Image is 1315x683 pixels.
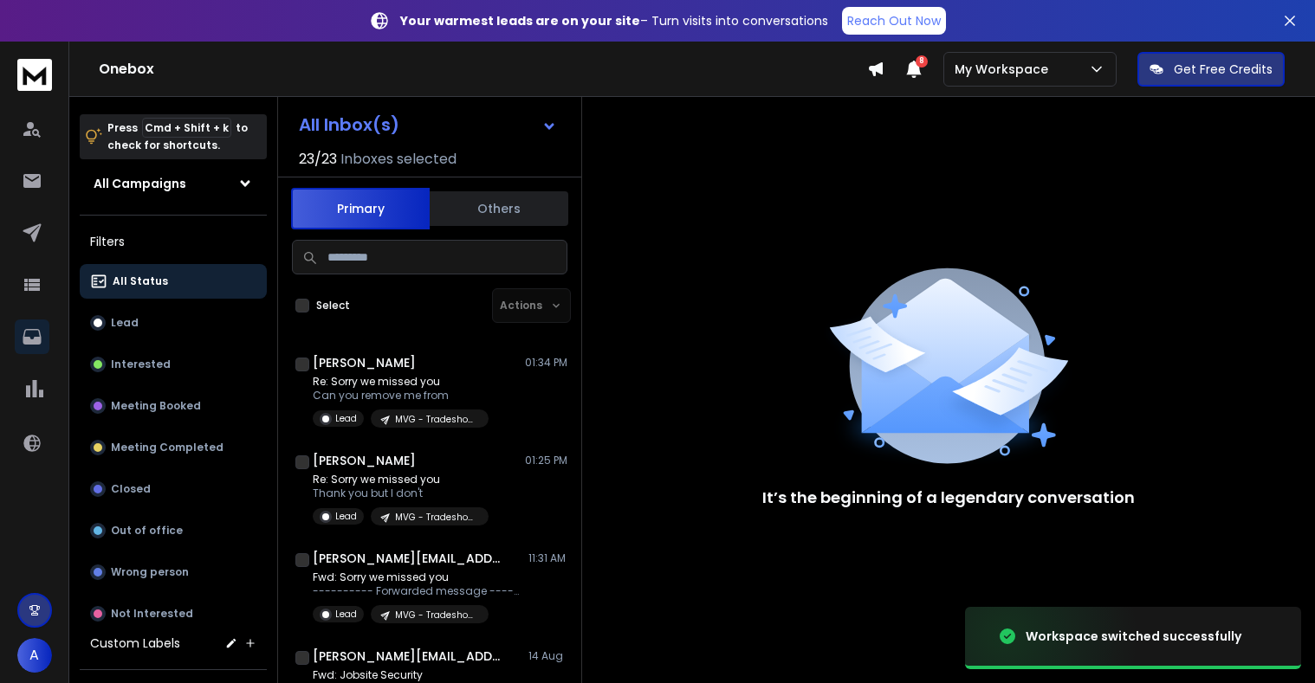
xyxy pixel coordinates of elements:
button: Primary [291,188,430,229]
button: Meeting Booked [80,389,267,423]
h1: [PERSON_NAME][EMAIL_ADDRESS][DOMAIN_NAME] [313,648,503,665]
h1: [PERSON_NAME] [313,452,416,469]
p: Meeting Completed [111,441,223,454]
p: Lead [111,316,139,330]
p: Fwd: Jobsite Security [313,668,521,682]
p: My Workspace [955,61,1055,78]
span: 23 / 23 [299,149,337,170]
button: Get Free Credits [1137,52,1285,87]
p: 14 Aug [528,649,567,663]
p: Lead [335,510,357,523]
h1: [PERSON_NAME][EMAIL_ADDRESS][DOMAIN_NAME] [313,550,503,567]
p: 01:25 PM [525,454,567,467]
button: Interested [80,347,267,382]
p: Can you remove me from [313,389,489,403]
button: Out of office [80,513,267,548]
img: logo [17,59,52,91]
p: MVG - Tradeshow - ATL Build Expo No Booth Contact Followup [395,609,478,622]
h1: Onebox [99,59,867,80]
button: All Campaigns [80,166,267,201]
p: Wrong person [111,565,189,579]
h3: Filters [80,229,267,254]
p: MVG - Tradeshow - ATL Build Expo No Booth Contact Followup [395,413,478,426]
p: Out of office [111,524,183,538]
strong: Your warmest leads are on your site [400,12,640,29]
p: Lead [335,412,357,425]
p: 11:31 AM [528,551,567,565]
h3: Inboxes selected [340,149,457,170]
span: 8 [916,55,928,68]
p: Lead [335,608,357,621]
p: Re: Sorry we missed you [313,473,489,486]
p: Fwd: Sorry we missed you [313,570,521,584]
button: Not Interested [80,596,267,631]
button: A [17,638,52,673]
label: Select [316,299,350,313]
a: Reach Out Now [842,7,946,35]
button: Wrong person [80,555,267,590]
p: It’s the beginning of a legendary conversation [762,486,1135,510]
h3: Custom Labels [90,635,180,652]
p: Reach Out Now [847,12,941,29]
p: Thank you but I don't [313,486,489,500]
button: All Status [80,264,267,299]
p: All Status [113,274,168,288]
span: Cmd + Shift + k [142,118,231,138]
div: Workspace switched successfully [1026,628,1241,645]
button: Lead [80,306,267,340]
button: Meeting Completed [80,430,267,465]
p: Get Free Credits [1174,61,1273,78]
p: Interested [111,358,171,371]
h1: [PERSON_NAME] [313,354,416,371]
button: Others [430,190,568,228]
button: All Inbox(s) [285,107,571,142]
p: Closed [111,482,151,496]
p: Meeting Booked [111,399,201,413]
p: Not Interested [111,607,193,621]
p: MVG - Tradeshow - ATL Build Expo No Booth Contact Followup [395,511,478,524]
p: 01:34 PM [525,356,567,370]
p: Press to check for shortcuts. [107,119,248,154]
p: – Turn visits into conversations [400,12,828,29]
p: ---------- Forwarded message --------- From: [PERSON_NAME] [313,584,521,598]
button: Closed [80,472,267,506]
h1: All Inbox(s) [299,116,399,133]
h1: All Campaigns [94,175,186,192]
p: Re: Sorry we missed you [313,375,489,389]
